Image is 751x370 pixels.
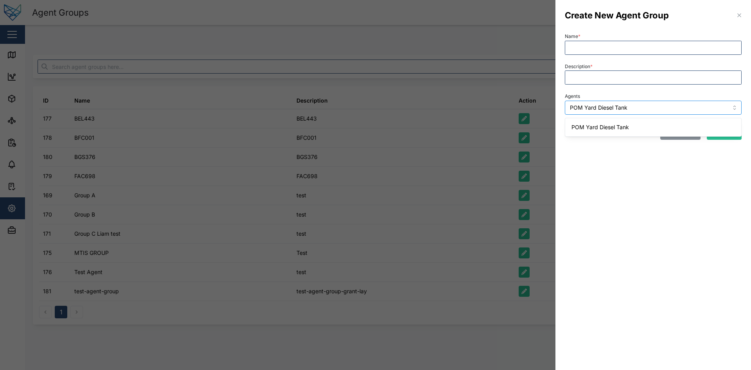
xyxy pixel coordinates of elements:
label: Agents [565,94,580,99]
label: Description [565,64,593,69]
div: POM Yard Diesel Tank [567,120,740,135]
h3: Create New Agent Group [565,9,669,22]
input: Choose agent(s) [570,105,705,111]
label: Name [565,34,580,39]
